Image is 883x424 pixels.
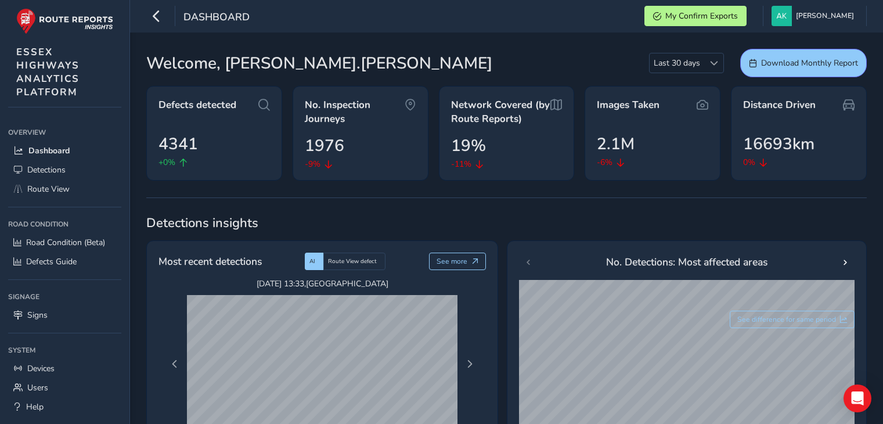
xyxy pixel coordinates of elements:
span: AI [309,257,315,265]
span: No. Detections: Most affected areas [606,254,767,270]
span: Users [27,382,48,393]
span: Detections insights [146,214,867,232]
button: Next Page [462,356,478,372]
div: Open Intercom Messenger [844,385,871,412]
span: 2.1M [597,132,635,156]
span: Route View defect [328,257,377,265]
button: See difference for same period [730,311,855,328]
span: [DATE] 13:33 , [GEOGRAPHIC_DATA] [187,278,457,289]
span: Road Condition (Beta) [26,237,105,248]
span: Detections [27,164,66,175]
div: Signage [8,288,121,306]
a: Road Condition (Beta) [8,233,121,252]
div: AI [305,253,323,270]
span: See difference for same period [737,315,836,324]
button: Previous Page [167,356,183,372]
span: 16693km [743,132,814,156]
span: 19% [451,134,486,158]
a: Users [8,378,121,397]
span: Route View [27,184,70,195]
span: +0% [158,156,175,168]
span: Welcome, [PERSON_NAME].[PERSON_NAME] [146,51,492,76]
span: No. Inspection Journeys [305,98,405,125]
button: My Confirm Exports [644,6,747,26]
span: Defects Guide [26,256,77,267]
span: -11% [451,158,471,170]
a: Detections [8,160,121,179]
span: Network Covered (by Route Reports) [451,98,551,125]
span: Help [26,401,44,412]
div: System [8,342,121,359]
a: Signs [8,306,121,325]
span: 0% [743,156,755,168]
span: Dashboard [28,145,70,156]
span: Distance Driven [743,98,816,112]
a: Route View [8,179,121,199]
span: ESSEX HIGHWAYS ANALYTICS PLATFORM [16,45,80,99]
span: See more [437,257,467,266]
a: Defects Guide [8,252,121,271]
span: Dashboard [183,10,250,26]
button: [PERSON_NAME] [772,6,858,26]
span: Most recent detections [158,254,262,269]
a: Help [8,397,121,416]
span: Images Taken [597,98,659,112]
span: Signs [27,310,48,321]
a: Devices [8,359,121,378]
div: Overview [8,124,121,141]
button: See more [429,253,486,270]
span: [PERSON_NAME] [796,6,854,26]
div: Route View defect [323,253,385,270]
span: Last 30 days [650,53,704,73]
span: Defects detected [158,98,236,112]
img: diamond-layout [772,6,792,26]
span: 4341 [158,132,198,156]
span: -6% [597,156,612,168]
span: Download Monthly Report [761,58,858,69]
span: -9% [305,158,320,170]
a: Dashboard [8,141,121,160]
span: My Confirm Exports [665,10,738,21]
span: Devices [27,363,55,374]
button: Download Monthly Report [740,49,867,77]
img: rr logo [16,8,113,34]
div: Road Condition [8,215,121,233]
span: 1976 [305,134,344,158]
